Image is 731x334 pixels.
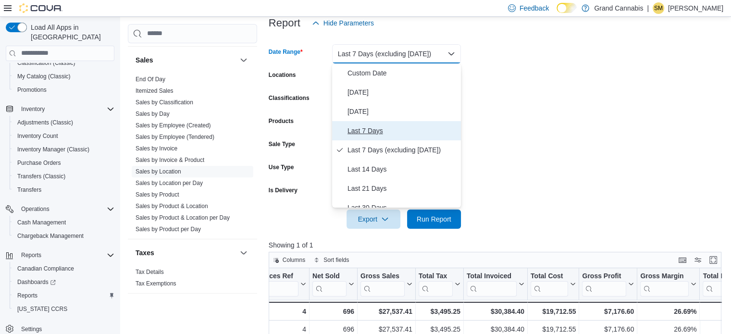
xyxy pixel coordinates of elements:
[269,254,309,266] button: Columns
[10,143,118,156] button: Inventory Manager (Classic)
[17,203,114,215] span: Operations
[640,272,689,296] div: Gross Margin
[10,83,118,97] button: Promotions
[17,103,114,115] span: Inventory
[136,248,154,258] h3: Taxes
[10,302,118,316] button: [US_STATE] CCRS
[17,292,37,299] span: Reports
[10,229,118,243] button: Chargeback Management
[582,272,626,296] div: Gross Profit
[136,75,165,83] span: End Of Day
[677,254,688,266] button: Keyboard shortcuts
[13,117,77,128] a: Adjustments (Classic)
[13,184,114,196] span: Transfers
[136,203,208,210] a: Sales by Product & Location
[136,145,177,152] a: Sales by Invoice
[13,57,114,69] span: Classification (Classic)
[13,290,114,301] span: Reports
[136,280,176,287] a: Tax Exemptions
[332,44,461,63] button: Last 7 Days (excluding [DATE])
[17,146,89,153] span: Inventory Manager (Classic)
[13,276,60,288] a: Dashboards
[647,2,649,14] p: |
[17,132,58,140] span: Inventory Count
[668,2,723,14] p: [PERSON_NAME]
[323,18,374,28] span: Hide Parameters
[419,306,460,317] div: $3,495.25
[352,210,395,229] span: Export
[10,170,118,183] button: Transfers (Classic)
[269,117,294,125] label: Products
[27,23,114,42] span: Load All Apps in [GEOGRAPHIC_DATA]
[332,63,461,208] div: Select listbox
[128,74,257,239] div: Sales
[17,73,71,80] span: My Catalog (Classic)
[520,3,549,13] span: Feedback
[10,216,118,229] button: Cash Management
[136,87,173,94] a: Itemized Sales
[253,272,306,296] button: Invoices Ref
[2,248,118,262] button: Reports
[467,306,524,317] div: $30,384.40
[10,129,118,143] button: Inventory Count
[21,325,42,333] span: Settings
[312,272,347,281] div: Net Sold
[347,202,457,213] span: Last 30 Days
[17,173,65,180] span: Transfers (Classic)
[13,144,93,155] a: Inventory Manager (Classic)
[419,272,453,281] div: Total Tax
[347,67,457,79] span: Custom Date
[17,186,41,194] span: Transfers
[136,133,214,141] span: Sales by Employee (Tendered)
[136,179,203,187] span: Sales by Location per Day
[13,217,114,228] span: Cash Management
[347,87,457,98] span: [DATE]
[13,184,45,196] a: Transfers
[17,203,53,215] button: Operations
[136,55,236,65] button: Sales
[17,278,56,286] span: Dashboards
[269,186,297,194] label: Is Delivery
[17,119,73,126] span: Adjustments (Classic)
[136,157,204,163] a: Sales by Invoice & Product
[136,202,208,210] span: Sales by Product & Location
[13,303,114,315] span: Washington CCRS
[2,202,118,216] button: Operations
[2,102,118,116] button: Inventory
[13,230,87,242] a: Chargeback Management
[13,144,114,155] span: Inventory Manager (Classic)
[13,130,114,142] span: Inventory Count
[136,191,179,198] span: Sales by Product
[347,144,457,156] span: Last 7 Days (excluding [DATE])
[417,214,451,224] span: Run Report
[419,272,453,296] div: Total Tax
[407,210,461,229] button: Run Report
[13,290,41,301] a: Reports
[136,168,181,175] a: Sales by Location
[13,84,114,96] span: Promotions
[692,254,704,266] button: Display options
[582,306,634,317] div: $7,176.60
[707,254,719,266] button: Enter fullscreen
[136,122,211,129] a: Sales by Employee (Created)
[136,76,165,83] a: End Of Day
[136,214,230,221] a: Sales by Product & Location per Day
[13,157,114,169] span: Purchase Orders
[347,125,457,136] span: Last 7 Days
[136,99,193,106] a: Sales by Classification
[17,265,74,272] span: Canadian Compliance
[136,87,173,95] span: Itemized Sales
[253,272,298,296] div: Invoices Ref
[467,272,517,296] div: Total Invoiced
[21,251,41,259] span: Reports
[136,214,230,222] span: Sales by Product & Location per Day
[269,48,303,56] label: Date Range
[312,306,354,317] div: 696
[136,156,204,164] span: Sales by Invoice & Product
[10,116,118,129] button: Adjustments (Classic)
[13,217,70,228] a: Cash Management
[136,248,236,258] button: Taxes
[360,272,405,281] div: Gross Sales
[13,117,114,128] span: Adjustments (Classic)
